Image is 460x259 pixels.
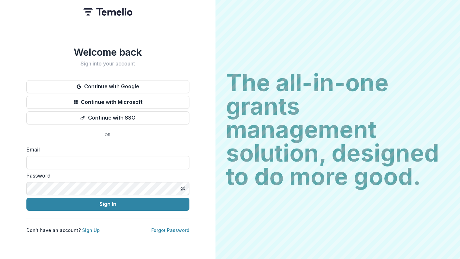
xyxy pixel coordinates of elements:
[82,227,100,233] a: Sign Up
[83,8,132,16] img: Temelio
[26,80,189,93] button: Continue with Google
[26,146,185,153] label: Email
[26,96,189,109] button: Continue with Microsoft
[26,46,189,58] h1: Welcome back
[26,111,189,124] button: Continue with SSO
[151,227,189,233] a: Forgot Password
[178,183,188,194] button: Toggle password visibility
[26,61,189,67] h2: Sign into your account
[26,198,189,211] button: Sign In
[26,172,185,180] label: Password
[26,227,100,234] p: Don't have an account?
